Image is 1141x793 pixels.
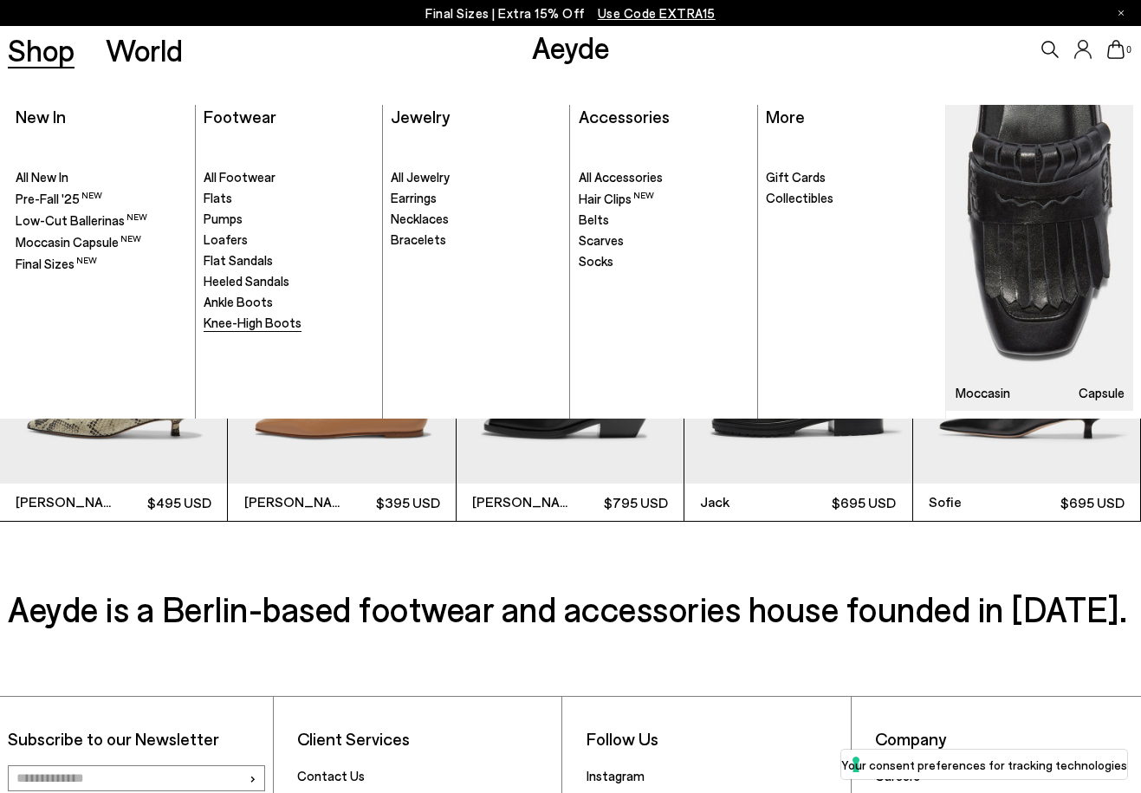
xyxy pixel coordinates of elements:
a: Collectibles [766,190,937,207]
a: All Footwear [204,169,374,186]
span: Necklaces [391,211,449,226]
span: All Jewelry [391,169,450,185]
li: Client Services [297,728,554,750]
a: Instagram [587,768,645,783]
a: All New In [16,169,186,186]
button: Your consent preferences for tracking technologies [841,750,1127,779]
a: Aeyde [532,29,610,65]
span: Collectibles [766,190,833,205]
span: $495 USD [113,491,211,513]
span: Heeled Sandals [204,273,289,289]
a: Final Sizes [16,255,186,273]
a: Heeled Sandals [204,273,374,290]
a: All Jewelry [391,169,561,186]
span: Flats [204,190,232,205]
span: Loafers [204,231,248,247]
a: Footwear [204,106,276,127]
span: Hair Clips [579,191,654,206]
a: 0 [1107,40,1125,59]
a: Gift Cards [766,169,937,186]
a: Hair Clips [579,190,749,208]
a: Shop [8,35,75,65]
span: Jack [700,491,798,512]
span: › [249,765,256,790]
span: Belts [579,211,609,227]
a: Accessories [579,106,670,127]
span: Gift Cards [766,169,826,185]
a: Socks [579,253,749,270]
a: Belts [579,211,749,229]
a: Knee-High Boots [204,315,374,332]
span: [PERSON_NAME] [244,491,342,512]
span: Knee-High Boots [204,315,301,330]
span: Pumps [204,211,243,226]
span: Scarves [579,232,624,248]
a: Necklaces [391,211,561,228]
a: Bracelets [391,231,561,249]
a: Ankle Boots [204,294,374,311]
a: Pumps [204,211,374,228]
span: All Footwear [204,169,276,185]
span: [PERSON_NAME] [472,491,570,512]
a: Moccasin Capsule [946,105,1132,411]
a: Moccasin Capsule [16,233,186,251]
a: Earrings [391,190,561,207]
p: Final Sizes | Extra 15% Off [425,3,716,24]
span: Flat Sandals [204,252,273,268]
span: Earrings [391,190,437,205]
span: Socks [579,253,613,269]
a: Loafers [204,231,374,249]
a: Contact Us [297,768,365,783]
a: World [106,35,183,65]
span: $695 USD [798,491,896,513]
a: New In [16,106,66,127]
a: Flat Sandals [204,252,374,270]
a: All Accessories [579,169,749,186]
span: Bracelets [391,231,446,247]
span: Low-Cut Ballerinas [16,212,147,228]
h3: Capsule [1079,387,1125,400]
span: Pre-Fall '25 [16,191,102,206]
a: Jewelry [391,106,450,127]
a: Flats [204,190,374,207]
a: Pre-Fall '25 [16,190,186,208]
li: Company [875,728,1132,750]
span: Final Sizes [16,256,97,271]
span: All Accessories [579,169,663,185]
span: [PERSON_NAME] [16,491,113,512]
h3: Aeyde is a Berlin-based footwear and accessories house founded in [DATE]. [8,585,1133,633]
span: Moccasin Capsule [16,234,141,250]
label: Your consent preferences for tracking technologies [841,756,1127,774]
a: More [766,106,805,127]
p: Subscribe to our Newsletter [8,728,264,750]
span: 0 [1125,45,1133,55]
h3: Moccasin [956,387,1010,400]
span: $795 USD [570,491,668,513]
span: Sofie [929,491,1027,512]
span: Ankle Boots [204,294,273,309]
span: $395 USD [342,491,440,513]
a: Scarves [579,232,749,250]
img: Mobile_e6eede4d-78b8-4bd1-ae2a-4197e375e133_900x.jpg [946,105,1132,411]
span: Navigate to /collections/ss25-final-sizes [598,5,716,21]
a: Low-Cut Ballerinas [16,211,186,230]
span: $695 USD [1027,491,1125,513]
li: Follow Us [587,728,843,750]
span: All New In [16,169,68,185]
